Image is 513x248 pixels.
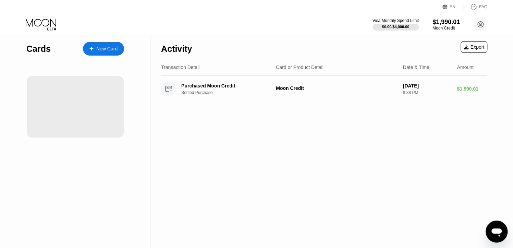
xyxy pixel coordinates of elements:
div: Settled Purchase [181,90,280,95]
div: Moon Credit [432,26,460,31]
div: $1,990.01Moon Credit [432,19,460,31]
div: New Card [83,42,124,56]
div: Export [461,41,487,53]
div: Purchased Moon CreditSettled PurchaseMoon Credit[DATE]8:38 PM$1,990.01 [161,76,487,102]
div: Cards [26,44,51,54]
div: EN [450,4,455,9]
iframe: Button to launch messaging window [486,221,508,243]
div: [DATE] [403,83,452,88]
div: Export [464,44,484,50]
div: New Card [96,46,118,52]
div: 8:38 PM [403,90,452,95]
div: $1,990.01 [432,19,460,26]
div: Visa Monthly Spend Limit$0.00/$4,000.00 [372,18,419,31]
div: Transaction Detail [161,64,199,70]
div: Card or Product Detail [276,64,323,70]
div: FAQ [479,4,487,9]
div: EN [442,3,463,10]
div: FAQ [463,3,487,10]
div: Purchased Moon Credit [181,83,273,88]
div: Visa Monthly Spend Limit [372,18,419,23]
div: $0.00 / $4,000.00 [382,25,410,29]
div: Amount [457,64,473,70]
div: Activity [161,44,192,54]
div: Date & Time [403,64,429,70]
div: Moon Credit [276,85,398,91]
div: $1,990.01 [457,86,487,92]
